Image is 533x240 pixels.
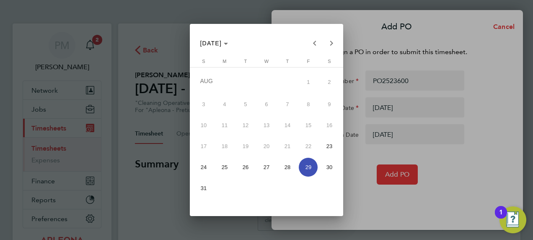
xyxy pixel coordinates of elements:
span: 12 [236,116,255,135]
button: August 22, 2025 [298,136,319,157]
button: August 2, 2025 [319,70,340,94]
span: 23 [320,137,339,156]
button: August 19, 2025 [235,136,256,157]
span: 27 [257,158,276,177]
span: 9 [320,95,339,114]
button: August 21, 2025 [277,136,298,157]
button: August 31, 2025 [193,177,214,198]
span: [DATE] [200,40,222,47]
button: August 27, 2025 [256,157,277,177]
button: August 18, 2025 [214,136,235,157]
span: 25 [215,158,234,177]
button: Open Resource Center, 1 new notification [499,206,526,233]
span: 10 [194,116,213,135]
button: August 17, 2025 [193,136,214,157]
span: 19 [236,137,255,156]
span: 16 [320,116,339,135]
span: 11 [215,116,234,135]
button: August 16, 2025 [319,115,340,136]
button: August 23, 2025 [319,136,340,157]
span: 1 [299,72,318,93]
span: 21 [278,137,297,156]
button: August 29, 2025 [298,157,319,177]
button: August 8, 2025 [298,94,319,115]
button: August 6, 2025 [256,94,277,115]
button: Previous month [306,35,323,52]
button: August 9, 2025 [319,94,340,115]
span: 28 [278,158,297,177]
span: 31 [194,179,213,198]
button: August 26, 2025 [235,157,256,177]
span: S [328,59,331,64]
button: August 15, 2025 [298,115,319,136]
span: W [264,59,269,64]
button: August 14, 2025 [277,115,298,136]
span: T [286,59,289,64]
span: 3 [194,95,213,114]
span: T [244,59,247,64]
button: August 5, 2025 [235,94,256,115]
button: August 20, 2025 [256,136,277,157]
span: 24 [194,158,213,177]
button: August 11, 2025 [214,115,235,136]
button: August 3, 2025 [193,94,214,115]
button: August 30, 2025 [319,157,340,177]
span: M [223,59,226,64]
button: August 4, 2025 [214,94,235,115]
span: 8 [299,95,318,114]
span: F [307,59,310,64]
span: 26 [236,158,255,177]
span: 14 [278,116,297,135]
button: August 10, 2025 [193,115,214,136]
span: 15 [299,116,318,135]
span: 13 [257,116,276,135]
button: August 24, 2025 [193,157,214,177]
span: 30 [320,158,339,177]
span: 7 [278,95,297,114]
span: 4 [215,95,234,114]
span: S [202,59,205,64]
button: August 12, 2025 [235,115,256,136]
div: 1 [499,212,503,223]
span: 20 [257,137,276,156]
span: 18 [215,137,234,156]
td: AUG [193,70,298,94]
button: August 13, 2025 [256,115,277,136]
span: 22 [299,137,318,156]
span: 17 [194,137,213,156]
button: August 25, 2025 [214,157,235,177]
button: August 1, 2025 [298,70,319,94]
span: 29 [299,158,318,177]
span: 5 [236,95,255,114]
span: 6 [257,95,276,114]
span: 2 [320,72,339,93]
button: August 7, 2025 [277,94,298,115]
button: Choose month and year [197,36,231,51]
button: Next month [323,35,340,52]
button: August 28, 2025 [277,157,298,177]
